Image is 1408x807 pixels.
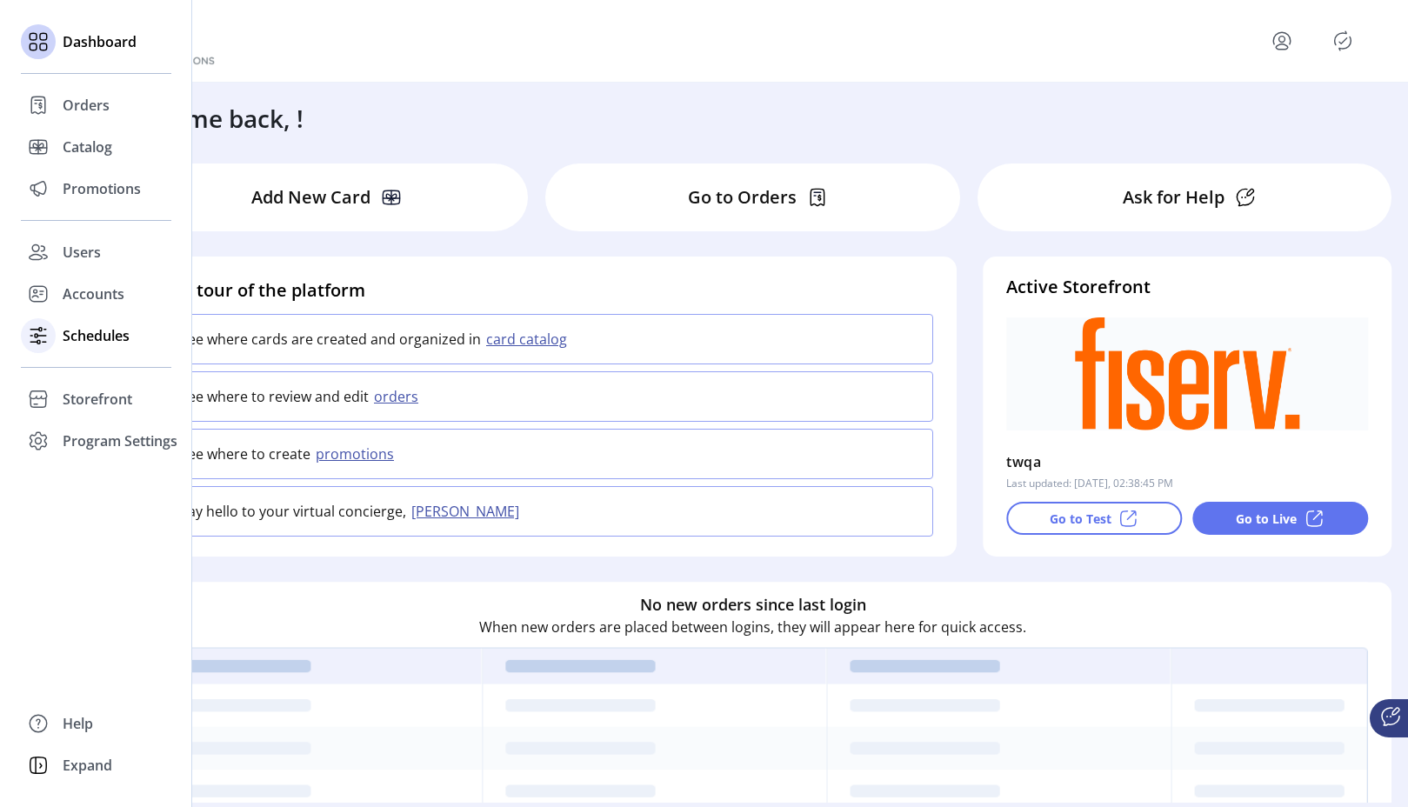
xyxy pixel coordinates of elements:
[63,137,112,157] span: Catalog
[688,184,797,210] p: Go to Orders
[1268,27,1296,55] button: menu
[481,329,577,350] button: card catalog
[63,389,132,410] span: Storefront
[115,100,304,137] h3: Welcome back, !
[180,386,369,407] p: See where to review and edit
[310,444,404,464] button: promotions
[63,755,112,776] span: Expand
[251,184,370,210] p: Add New Card
[640,593,866,617] h6: No new orders since last login
[63,430,177,451] span: Program Settings
[63,325,130,346] span: Schedules
[1329,27,1357,55] button: Publisher Panel
[369,386,429,407] button: orders
[1050,510,1111,528] p: Go to Test
[63,31,137,52] span: Dashboard
[63,242,101,263] span: Users
[1006,448,1041,476] p: twqa
[1006,476,1173,491] p: Last updated: [DATE], 02:38:45 PM
[479,617,1026,637] p: When new orders are placed between logins, they will appear here for quick access.
[63,283,124,304] span: Accounts
[180,501,406,522] p: Say hello to your virtual concierge,
[137,277,933,303] h4: Take a tour of the platform
[63,95,110,116] span: Orders
[63,178,141,199] span: Promotions
[1236,510,1297,528] p: Go to Live
[180,329,481,350] p: See where cards are created and organized in
[1123,184,1224,210] p: Ask for Help
[1006,274,1368,300] h4: Active Storefront
[63,713,93,734] span: Help
[406,501,530,522] button: [PERSON_NAME]
[180,444,310,464] p: See where to create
